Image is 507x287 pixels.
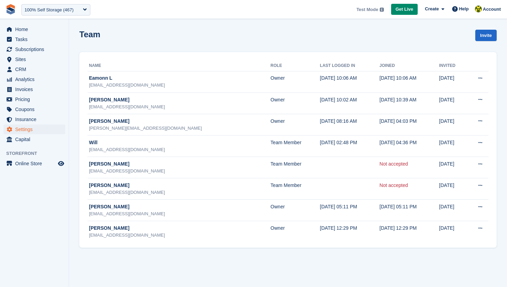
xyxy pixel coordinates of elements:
th: Joined [379,60,439,71]
div: [EMAIL_ADDRESS][DOMAIN_NAME] [89,232,270,239]
div: [PERSON_NAME] [89,160,270,168]
span: Test Mode [356,6,378,13]
th: Name [88,60,270,71]
a: menu [3,105,65,114]
th: Role [270,60,320,71]
td: [DATE] [439,135,465,157]
span: Get Live [396,6,413,13]
span: Subscriptions [15,44,57,54]
div: [PERSON_NAME][EMAIL_ADDRESS][DOMAIN_NAME] [89,125,270,132]
td: [DATE] 05:11 PM [320,200,380,221]
a: menu [3,34,65,44]
span: Online Store [15,159,57,168]
a: Preview store [57,159,65,168]
td: Owner [270,92,320,114]
td: Team Member [270,157,320,178]
div: [EMAIL_ADDRESS][DOMAIN_NAME] [89,168,270,175]
span: Sites [15,55,57,64]
div: [EMAIL_ADDRESS][DOMAIN_NAME] [89,103,270,110]
td: [DATE] 10:06 AM [320,71,380,92]
span: Home [15,24,57,34]
div: [PERSON_NAME] [89,203,270,210]
div: [EMAIL_ADDRESS][DOMAIN_NAME] [89,189,270,196]
a: Invite [475,30,497,41]
span: Capital [15,135,57,144]
span: Analytics [15,75,57,84]
a: Get Live [391,4,418,15]
div: [PERSON_NAME] [89,182,270,189]
span: Help [459,6,469,12]
a: menu [3,75,65,84]
th: Invited [439,60,465,71]
span: Coupons [15,105,57,114]
td: [DATE] 04:03 PM [379,114,439,135]
span: Insurance [15,115,57,124]
td: [DATE] [439,71,465,92]
td: [DATE] 10:39 AM [379,92,439,114]
td: [DATE] 08:16 AM [320,114,380,135]
span: Tasks [15,34,57,44]
td: Owner [270,221,320,243]
a: Not accepted [379,161,408,167]
span: Pricing [15,95,57,104]
td: [DATE] 12:29 PM [379,221,439,243]
td: [DATE] 05:11 PM [379,200,439,221]
span: Settings [15,125,57,134]
img: icon-info-grey-7440780725fd019a000dd9b08b2336e03edf1995a4989e88bcd33f0948082b44.svg [380,8,384,12]
a: menu [3,55,65,64]
a: menu [3,125,65,134]
td: [DATE] [439,178,465,200]
th: Last logged in [320,60,380,71]
a: menu [3,135,65,144]
td: [DATE] [439,221,465,243]
td: [DATE] 10:02 AM [320,92,380,114]
a: menu [3,95,65,104]
td: [DATE] [439,200,465,221]
div: Will [89,139,270,146]
td: [DATE] 12:29 PM [320,221,380,243]
td: [DATE] [439,92,465,114]
div: [PERSON_NAME] [89,96,270,103]
a: menu [3,44,65,54]
div: Eamonn L [89,75,270,82]
span: Storefront [6,150,69,157]
td: [DATE] 10:06 AM [379,71,439,92]
span: Invoices [15,85,57,94]
h1: Team [79,30,100,39]
img: stora-icon-8386f47178a22dfd0bd8f6a31ec36ba5ce8667c1dd55bd0f319d3a0aa187defe.svg [6,4,16,14]
span: Create [425,6,439,12]
a: menu [3,65,65,74]
td: [DATE] [439,157,465,178]
div: [EMAIL_ADDRESS][DOMAIN_NAME] [89,210,270,217]
div: [EMAIL_ADDRESS][DOMAIN_NAME] [89,82,270,89]
td: Team Member [270,135,320,157]
div: [PERSON_NAME] [89,118,270,125]
td: [DATE] 02:48 PM [320,135,380,157]
div: [EMAIL_ADDRESS][DOMAIN_NAME] [89,146,270,153]
a: menu [3,115,65,124]
a: Not accepted [379,182,408,188]
div: [PERSON_NAME] [89,225,270,232]
td: Owner [270,71,320,92]
td: Owner [270,114,320,135]
a: menu [3,85,65,94]
a: menu [3,24,65,34]
td: [DATE] [439,114,465,135]
a: menu [3,159,65,168]
img: Rob Sweeney [475,6,482,12]
span: CRM [15,65,57,74]
span: Account [483,6,501,13]
td: Owner [270,200,320,221]
td: Team Member [270,178,320,200]
td: [DATE] 04:36 PM [379,135,439,157]
div: 100% Self Storage (467) [24,7,73,13]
